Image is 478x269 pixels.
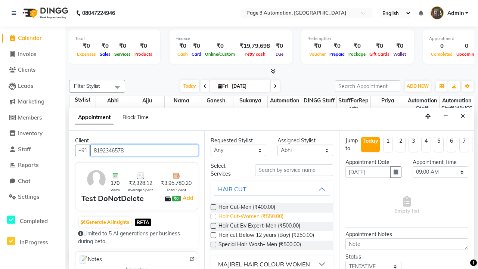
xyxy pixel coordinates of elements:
[135,219,151,226] span: BETA
[122,114,149,121] span: Block Time
[307,35,408,42] div: Redemption
[363,137,378,145] div: Today
[367,42,391,50] div: ₹0
[405,96,439,121] span: Automation Staff 1bwmA
[277,137,333,145] div: Assigned Stylist
[75,145,91,156] button: +91
[96,96,130,105] span: Abhi
[199,96,233,105] span: Ganesh
[20,217,48,225] span: Completed
[112,42,133,50] div: ₹0
[394,196,419,215] span: Empty list
[75,42,98,50] div: ₹0
[176,52,190,57] span: Cash
[2,129,63,138] a: Inventory
[459,137,469,152] li: 7
[307,42,328,50] div: ₹0
[190,52,203,57] span: Card
[2,177,63,186] a: Chat
[2,193,63,201] a: Settings
[180,80,199,92] span: Today
[434,137,444,152] li: 5
[405,81,431,92] button: ADD NEW
[243,52,267,57] span: Petty cash
[391,52,408,57] span: Wallet
[396,137,406,152] li: 2
[218,203,275,213] span: Hair Cut-Men (₹400.00)
[18,66,35,73] span: Clients
[176,42,190,50] div: ₹0
[18,130,43,137] span: Inventory
[457,111,468,122] button: Close
[69,96,96,104] div: Stylist
[407,83,429,89] span: ADD NEW
[86,168,107,190] img: avatar
[409,137,418,152] li: 3
[214,182,330,196] button: HAIR CUT
[79,217,131,228] button: Generate AI Insights
[133,52,154,57] span: Products
[172,196,180,202] span: ₹0
[2,66,63,74] a: Clients
[18,98,44,105] span: Marketing
[78,230,195,245] div: Limited to 5 AI generations per business during beta.
[335,80,400,92] input: Search Appointment
[447,9,464,17] span: Admin
[190,42,203,50] div: ₹0
[180,194,195,202] span: |
[129,179,152,187] span: ₹2,328.12
[74,83,100,89] span: Filter Stylist
[18,193,39,200] span: Settings
[273,42,286,50] div: ₹0
[328,52,347,57] span: Prepaid
[75,35,154,42] div: Total
[130,96,164,105] span: Ajju
[302,96,336,105] span: DINGG Staff
[345,253,401,261] div: Status
[78,255,102,265] span: Notes
[413,158,468,166] div: Appointment Time
[347,52,367,57] span: Package
[82,3,115,24] b: 08047224946
[421,137,431,152] li: 4
[18,146,31,153] span: Staff
[81,193,144,204] div: Test DoNotDelete
[268,96,302,105] span: Automation
[2,114,63,122] a: Members
[2,82,63,90] a: Leads
[176,35,286,42] div: Finance
[371,96,405,105] span: Priya
[2,50,63,59] a: Invoice
[336,96,370,113] span: StaffForReports
[218,260,310,269] div: MAJIREL HAIR COLOUR WOMEN
[440,96,474,113] span: Automation Staff WhJ66
[347,42,367,50] div: ₹0
[233,96,267,105] span: Sukanya
[345,166,390,178] input: yyyy-mm-dd
[203,52,237,57] span: Online/Custom
[111,179,119,187] span: 170
[133,42,154,50] div: ₹0
[218,222,300,231] span: Hair Cut By Expert-Men (₹500.00)
[218,185,246,194] div: HAIR CUT
[218,231,314,241] span: Hair cut Below 12 years (Boy) (₹250.00)
[111,187,120,193] span: Visits
[367,52,391,57] span: Gift Cards
[18,82,33,89] span: Leads
[165,96,199,105] span: Nama
[255,164,333,176] input: Search by service name
[2,34,63,43] a: Calendar
[128,187,153,193] span: Average Spent
[19,3,70,24] img: logo
[216,83,230,89] span: Fri
[391,42,408,50] div: ₹0
[167,187,186,193] span: Total Spent
[205,162,250,178] div: Select Services
[20,239,48,246] span: InProgress
[203,42,237,50] div: ₹0
[18,50,36,58] span: Invoice
[98,52,112,57] span: Sales
[18,114,42,121] span: Members
[211,137,266,145] div: Requested Stylist
[18,34,42,41] span: Calendar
